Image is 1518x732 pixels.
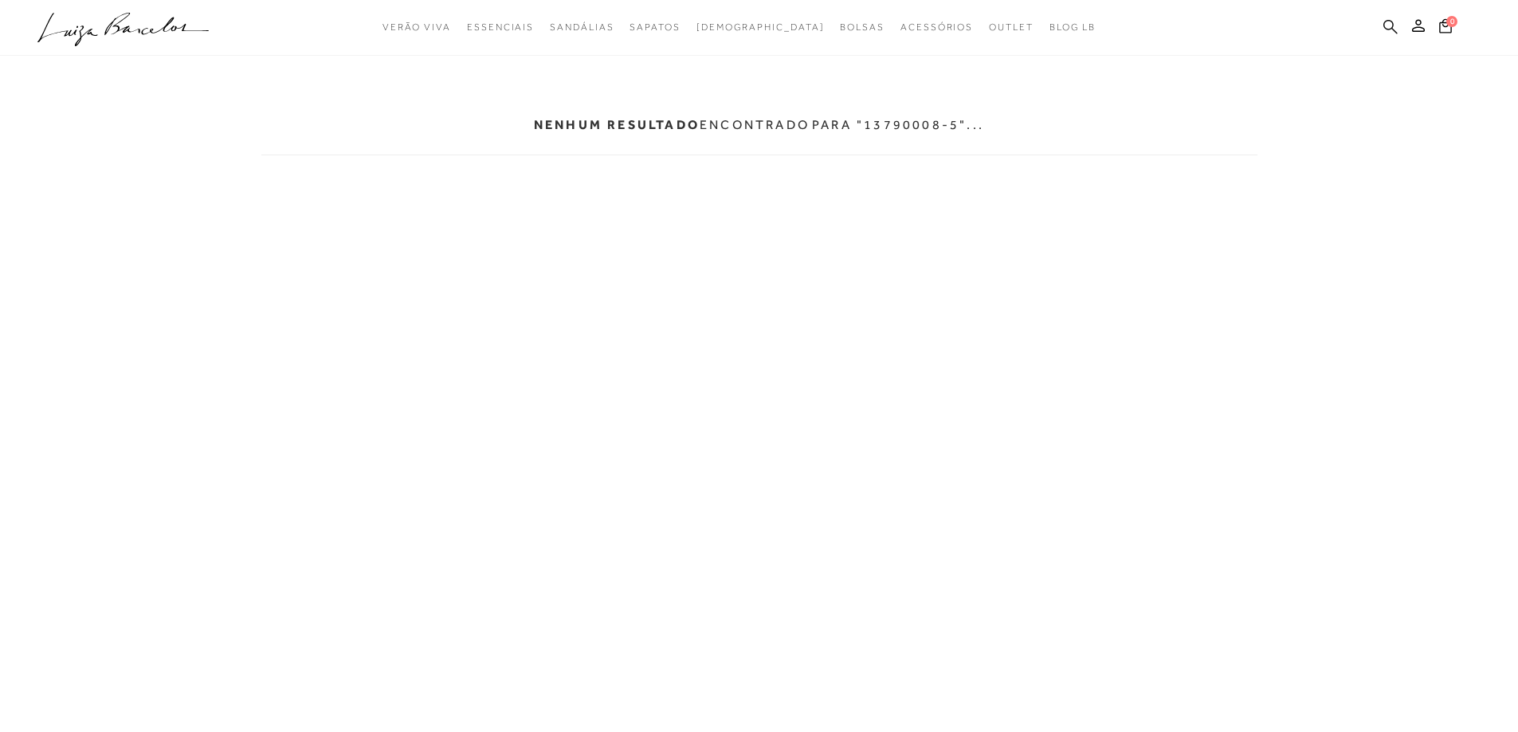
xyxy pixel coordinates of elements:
p: encontrado [534,117,810,132]
a: noSubCategoriesText [696,13,825,42]
a: categoryNavScreenReaderText [467,13,534,42]
a: BLOG LB [1049,13,1096,42]
a: categoryNavScreenReaderText [900,13,973,42]
span: Sandálias [550,22,614,33]
span: Acessórios [900,22,973,33]
span: Sapatos [630,22,680,33]
span: BLOG LB [1049,22,1096,33]
span: Verão Viva [382,22,451,33]
a: categoryNavScreenReaderText [382,13,451,42]
p: para "13790008-5"... [812,117,984,132]
a: categoryNavScreenReaderText [989,13,1034,42]
button: 0 [1434,18,1457,39]
b: Nenhum resultado [534,117,700,132]
span: Essenciais [467,22,534,33]
a: categoryNavScreenReaderText [840,13,885,42]
a: categoryNavScreenReaderText [550,13,614,42]
span: 0 [1446,16,1457,27]
span: Outlet [989,22,1034,33]
span: Bolsas [840,22,885,33]
span: [DEMOGRAPHIC_DATA] [696,22,825,33]
a: categoryNavScreenReaderText [630,13,680,42]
